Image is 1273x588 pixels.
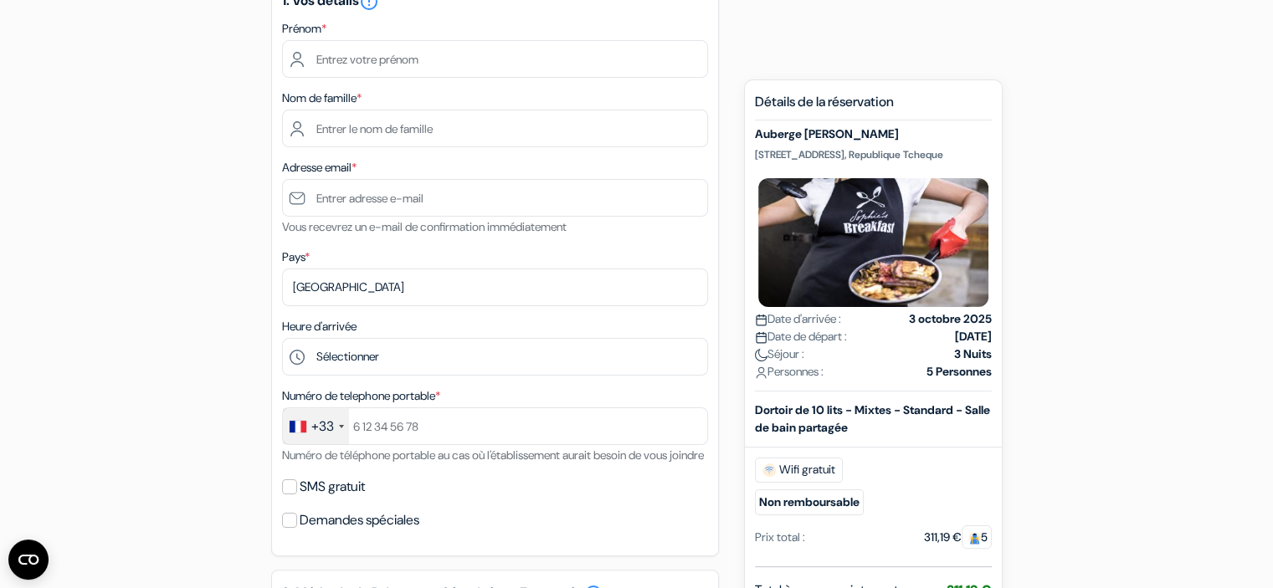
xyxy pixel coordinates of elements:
[962,525,992,549] span: 5
[955,328,992,345] strong: [DATE]
[300,475,365,499] label: SMS gratuit
[8,539,49,580] button: Ouvrir le widget CMP
[755,458,843,483] span: Wifi gratuit
[924,529,992,546] div: 311,19 €
[755,489,864,515] small: Non remboursable
[762,463,776,477] img: free_wifi.svg
[282,89,362,107] label: Nom de famille
[282,40,708,78] input: Entrez votre prénom
[954,345,992,363] strong: 3 Nuits
[282,179,708,217] input: Entrer adresse e-mail
[282,248,310,266] label: Pays
[755,529,805,546] div: Prix total :
[282,407,708,445] input: 6 12 34 56 78
[755,148,992,161] p: [STREET_ADDRESS], Republique Tcheque
[755,363,824,381] span: Personnes :
[755,345,804,363] span: Séjour :
[755,94,992,120] h5: Détails de la réservation
[755,331,767,344] img: calendar.svg
[755,328,847,345] span: Date de départ :
[282,387,440,405] label: Numéro de telephone portable
[755,402,990,435] b: Dortoir de 10 lits - Mixtes - Standard - Salle de bain partagée
[755,314,767,326] img: calendar.svg
[282,110,708,147] input: Entrer le nom de famille
[282,159,357,176] label: Adresse email
[968,532,981,545] img: guest.svg
[909,310,992,328] strong: 3 octobre 2025
[282,219,567,234] small: Vous recevrez un e-mail de confirmation immédiatement
[311,417,334,437] div: +33
[282,20,326,38] label: Prénom
[283,408,349,444] div: France: +33
[282,447,704,463] small: Numéro de téléphone portable au cas où l'établissement aurait besoin de vous joindre
[755,366,767,379] img: user_icon.svg
[282,318,357,335] label: Heure d'arrivée
[927,363,992,381] strong: 5 Personnes
[755,127,992,141] h5: Auberge [PERSON_NAME]
[755,310,841,328] span: Date d'arrivée :
[300,509,419,532] label: Demandes spéciales
[755,349,767,361] img: moon.svg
